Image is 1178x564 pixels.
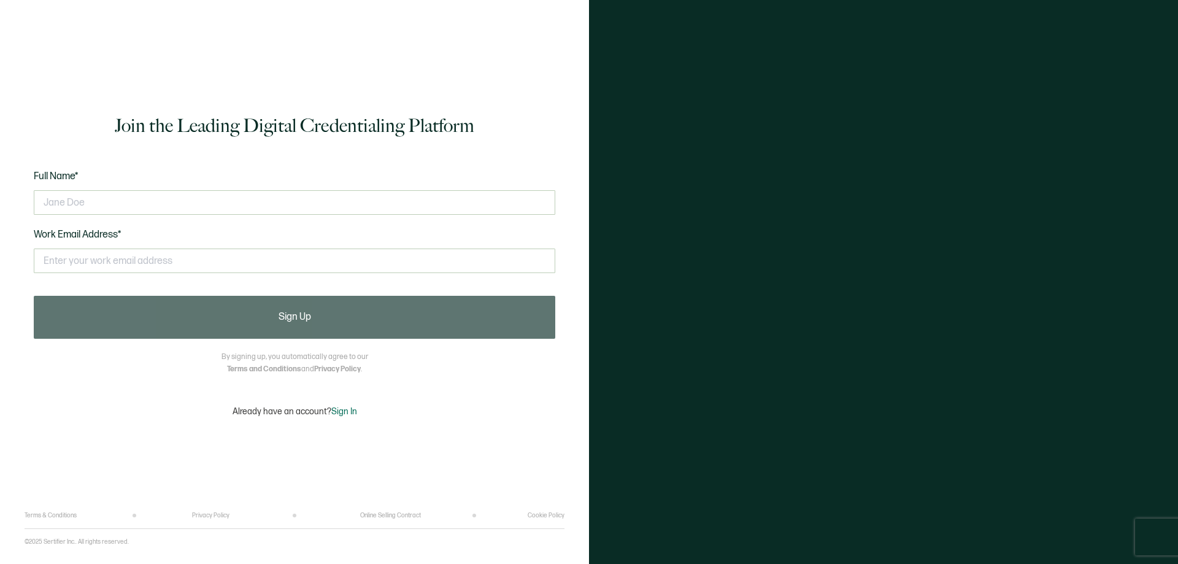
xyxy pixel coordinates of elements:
button: Sign Up [34,296,555,339]
a: Privacy Policy [192,512,229,519]
a: Terms & Conditions [25,512,77,519]
p: By signing up, you automatically agree to our and . [221,351,368,376]
a: Online Selling Contract [360,512,421,519]
a: Cookie Policy [528,512,564,519]
a: Privacy Policy [314,365,361,374]
p: Already have an account? [233,406,357,417]
p: ©2025 Sertifier Inc.. All rights reserved. [25,538,129,546]
h1: Join the Leading Digital Credentialing Platform [115,114,474,138]
span: Sign Up [279,312,311,322]
span: Full Name* [34,171,79,182]
a: Terms and Conditions [227,365,301,374]
input: Enter your work email address [34,249,555,273]
span: Work Email Address* [34,229,121,241]
span: Sign In [331,406,357,417]
input: Jane Doe [34,190,555,215]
